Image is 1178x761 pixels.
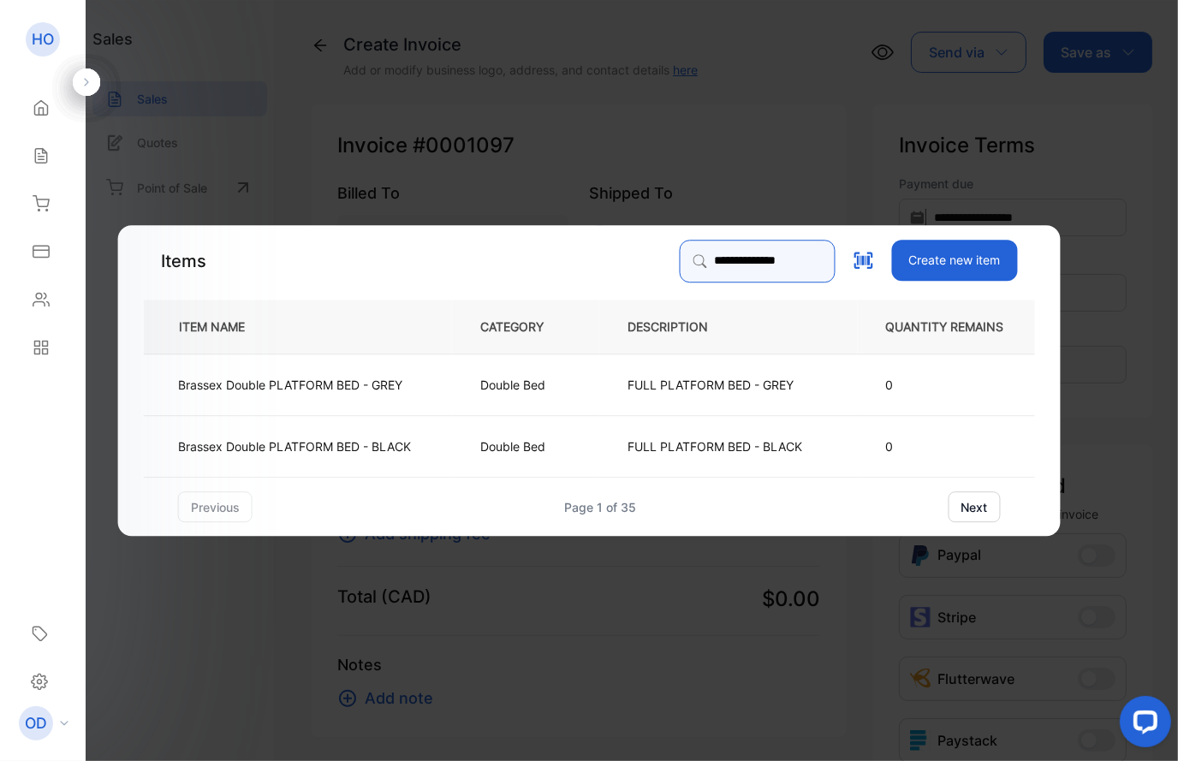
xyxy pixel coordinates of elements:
[480,376,545,394] p: Double Bed
[161,248,206,274] p: Items
[891,240,1017,281] button: Create new item
[886,376,1032,394] p: 0
[628,437,803,455] p: FULL PLATFORM BED - BLACK
[172,318,272,336] p: ITEM NAME
[480,318,571,336] p: CATEGORY
[628,376,794,394] p: FULL PLATFORM BED - GREY
[628,318,736,336] p: DESCRIPTION
[25,712,47,734] p: OD
[480,437,545,455] p: Double Bed
[564,498,636,516] div: Page 1 of 35
[178,491,253,522] button: previous
[886,318,1032,336] p: QUANTITY REMAINS
[886,437,1032,455] p: 0
[1106,689,1178,761] iframe: LiveChat chat widget
[178,437,411,455] p: Brassex Double PLATFORM BED - BLACK
[32,28,54,51] p: HO
[178,376,402,394] p: Brassex Double PLATFORM BED - GREY
[948,491,1000,522] button: next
